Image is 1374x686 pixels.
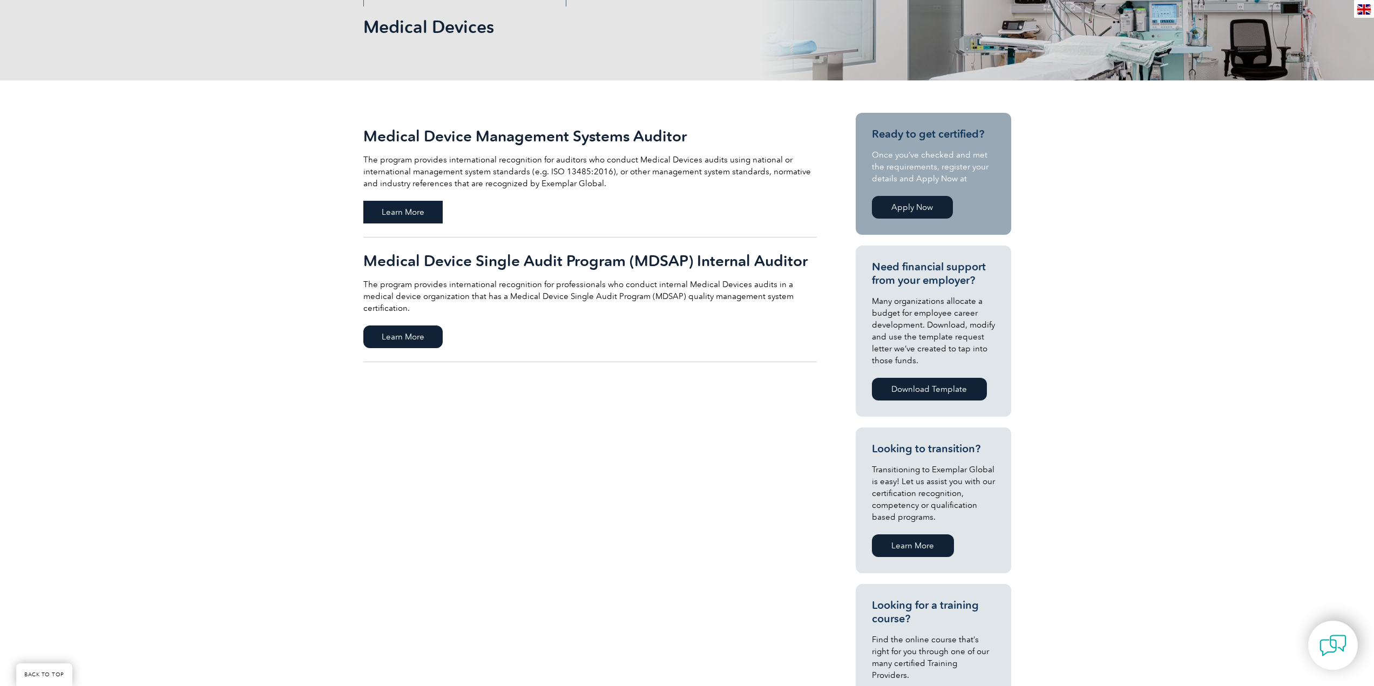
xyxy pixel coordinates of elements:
[363,325,443,348] span: Learn More
[363,237,817,362] a: Medical Device Single Audit Program (MDSAP) Internal Auditor The program provides international r...
[872,260,995,287] h3: Need financial support from your employer?
[872,442,995,456] h3: Looking to transition?
[872,127,995,141] h3: Ready to get certified?
[1319,632,1346,659] img: contact-chat.png
[363,113,817,237] a: Medical Device Management Systems Auditor The program provides international recognition for audi...
[363,279,817,314] p: The program provides international recognition for professionals who conduct internal Medical Dev...
[872,196,953,219] a: Apply Now
[363,252,817,269] h2: Medical Device Single Audit Program (MDSAP) Internal Auditor
[872,295,995,366] p: Many organizations allocate a budget for employee career development. Download, modify and use th...
[872,149,995,185] p: Once you’ve checked and met the requirements, register your details and Apply Now at
[363,201,443,223] span: Learn More
[872,464,995,523] p: Transitioning to Exemplar Global is easy! Let us assist you with our certification recognition, c...
[872,634,995,681] p: Find the online course that’s right for you through one of our many certified Training Providers.
[363,127,817,145] h2: Medical Device Management Systems Auditor
[872,534,954,557] a: Learn More
[363,154,817,189] p: The program provides international recognition for auditors who conduct Medical Devices audits us...
[1357,4,1371,15] img: en
[872,599,995,626] h3: Looking for a training course?
[872,378,987,400] a: Download Template
[16,663,72,686] a: BACK TO TOP
[363,16,778,37] h1: Medical Devices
